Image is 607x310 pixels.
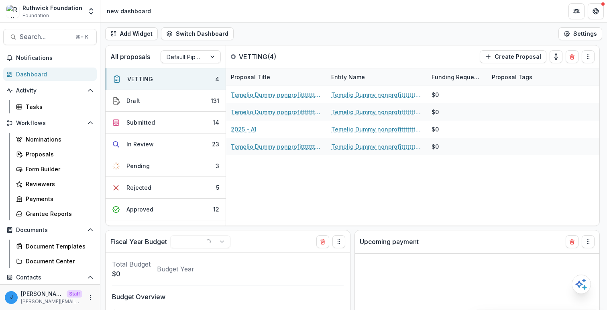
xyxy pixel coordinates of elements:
img: Ruthwick Foundation [6,5,19,18]
div: Funding Requested [427,68,487,86]
div: Payments [26,195,90,203]
div: Entity Name [326,68,427,86]
button: Delete card [566,235,578,248]
a: Tasks [13,100,97,113]
div: 5 [216,183,219,192]
div: 12 [213,205,219,214]
div: Entity Name [326,73,370,81]
p: Total Budget [112,259,151,269]
button: Open entity switcher [86,3,97,19]
button: Search... [3,29,97,45]
div: In Review [126,140,154,148]
div: Reviewers [26,180,90,188]
div: new dashboard [107,7,151,15]
div: Document Center [26,257,90,265]
a: Temelio Dummy nonprofittttttttt a4 sda16s5d [331,142,422,151]
div: Document Templates [26,242,90,250]
div: Proposal Tags [487,68,587,86]
span: Notifications [16,55,94,62]
a: Temelio Dummy nonprofittttttttt a4 sda16s5d - 2025 - A1 [231,90,322,99]
a: Nominations [13,133,97,146]
div: $0 [432,108,439,116]
a: Temelio Dummy nonprofittttttttt a4 sda16s5d [331,125,422,133]
button: Open AI Assistant [572,275,591,294]
button: Drag [332,235,345,248]
a: Temelio Dummy nonprofittttttttt a4 sda16s5d - 2025 - A1 [231,108,322,116]
button: Get Help [588,3,604,19]
button: Open Contacts [3,271,97,284]
button: toggle-assigned-to-me [550,50,562,63]
span: Contacts [16,274,84,281]
div: 131 [211,96,219,105]
button: Approved12 [106,199,226,220]
div: jonah@trytemelio.com [10,295,13,300]
p: [PERSON_NAME][EMAIL_ADDRESS][DOMAIN_NAME] [21,289,63,298]
button: Open Activity [3,84,97,97]
a: Temelio Dummy nonprofittttttttt a4 sda16s5d [331,108,422,116]
button: Rejected5 [106,177,226,199]
p: $0 [112,269,151,279]
span: Activity [16,87,84,94]
a: Temelio Dummy nonprofittttttttt a4 sda16s5d - 2025 - A1 [231,142,322,151]
button: Drag [582,235,595,248]
span: Search... [20,33,71,41]
button: In Review23 [106,133,226,155]
div: $0 [432,125,439,133]
div: 23 [212,140,219,148]
div: Proposal Tags [487,73,537,81]
p: Budget Year [157,264,194,274]
div: 14 [213,118,219,127]
button: Draft131 [106,90,226,112]
a: Form Builder [13,162,97,176]
a: Document Templates [13,240,97,253]
div: Proposal Title [226,68,326,86]
button: Pending3 [106,155,226,177]
div: Grantee Reports [26,209,90,218]
button: Open Documents [3,224,97,236]
p: Fiscal Year Budget [110,237,167,246]
div: $0 [432,142,439,151]
p: All proposals [110,52,150,62]
div: ⌘ + K [74,33,90,41]
button: Delete card [566,50,578,63]
div: VETTING [127,75,153,83]
a: 2025 - A1 [231,125,257,133]
div: Proposal Title [226,73,275,81]
div: 3 [216,162,219,170]
div: Ruthwick Foundation [22,4,82,12]
div: Rejected [126,183,151,192]
a: Payments [13,192,97,205]
a: Grantee Reports [13,207,97,220]
div: Tasks [26,103,90,111]
div: Approved [126,205,153,214]
button: More [86,293,95,302]
button: Settings [558,27,602,40]
a: Proposals [13,148,97,161]
div: Proposals [26,150,90,158]
div: Nominations [26,135,90,144]
p: Staff [67,290,82,298]
a: Document Center [13,255,97,268]
a: Dashboard [3,68,97,81]
div: $0 [432,90,439,99]
div: Submitted [126,118,155,127]
nav: breadcrumb [104,5,154,17]
p: Upcoming payment [360,237,419,246]
span: Documents [16,227,84,234]
div: 4 [215,75,219,83]
button: Create Proposal [480,50,546,63]
p: VETTING ( 4 ) [239,52,299,62]
div: Funding Requested [427,73,487,81]
button: Submitted14 [106,112,226,133]
div: Draft [126,96,140,105]
div: Form Builder [26,165,90,173]
a: Reviewers [13,177,97,191]
button: Add Widget [105,27,158,40]
div: Dashboard [16,70,90,78]
button: VETTING4 [106,68,226,90]
span: Foundation [22,12,49,19]
button: Delete card [316,235,329,248]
